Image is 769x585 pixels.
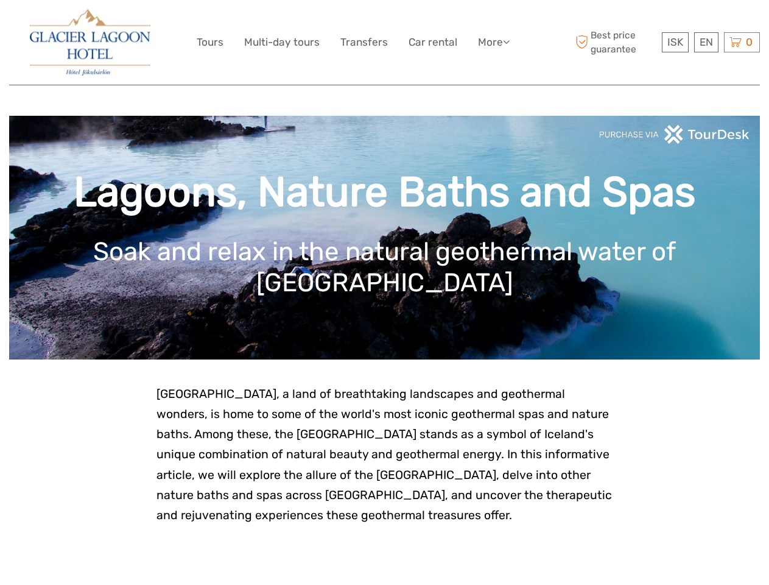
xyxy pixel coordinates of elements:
[340,34,388,51] a: Transfers
[478,34,510,51] a: More
[30,9,150,76] img: 2790-86ba44ba-e5e5-4a53-8ab7-28051417b7bc_logo_big.jpg
[156,387,612,522] span: [GEOGRAPHIC_DATA], a land of breathtaking landscapes and geothermal wonders, is home to some of t...
[244,34,320,51] a: Multi-day tours
[409,34,457,51] a: Car rental
[197,34,223,51] a: Tours
[667,36,683,48] span: ISK
[27,236,742,298] h1: Soak and relax in the natural geothermal water of [GEOGRAPHIC_DATA]
[27,168,742,217] h1: Lagoons, Nature Baths and Spas
[694,32,718,52] div: EN
[744,36,754,48] span: 0
[599,125,751,144] img: PurchaseViaTourDeskwhite.png
[572,29,659,55] span: Best price guarantee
